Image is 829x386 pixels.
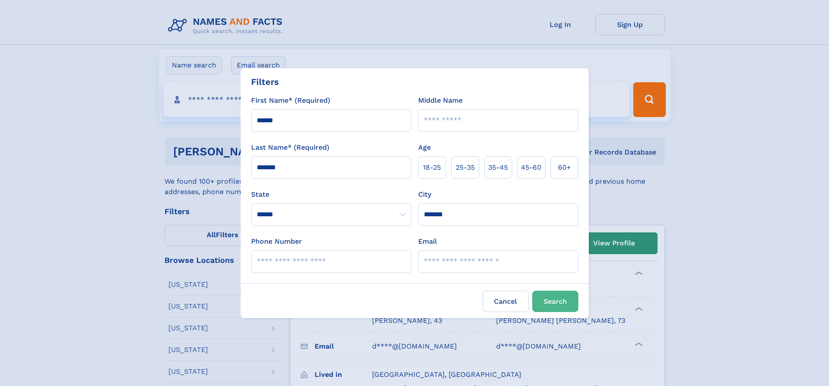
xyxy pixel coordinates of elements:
span: 18‑25 [423,162,441,173]
label: City [418,189,431,200]
span: 25‑35 [456,162,475,173]
span: 60+ [558,162,571,173]
label: Email [418,236,437,247]
button: Search [532,291,578,312]
span: 45‑60 [521,162,541,173]
label: First Name* (Required) [251,95,330,106]
div: Filters [251,75,279,88]
span: 35‑45 [488,162,508,173]
label: State [251,189,411,200]
label: Last Name* (Required) [251,142,329,153]
label: Age [418,142,431,153]
label: Phone Number [251,236,302,247]
label: Middle Name [418,95,463,106]
label: Cancel [483,291,529,312]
